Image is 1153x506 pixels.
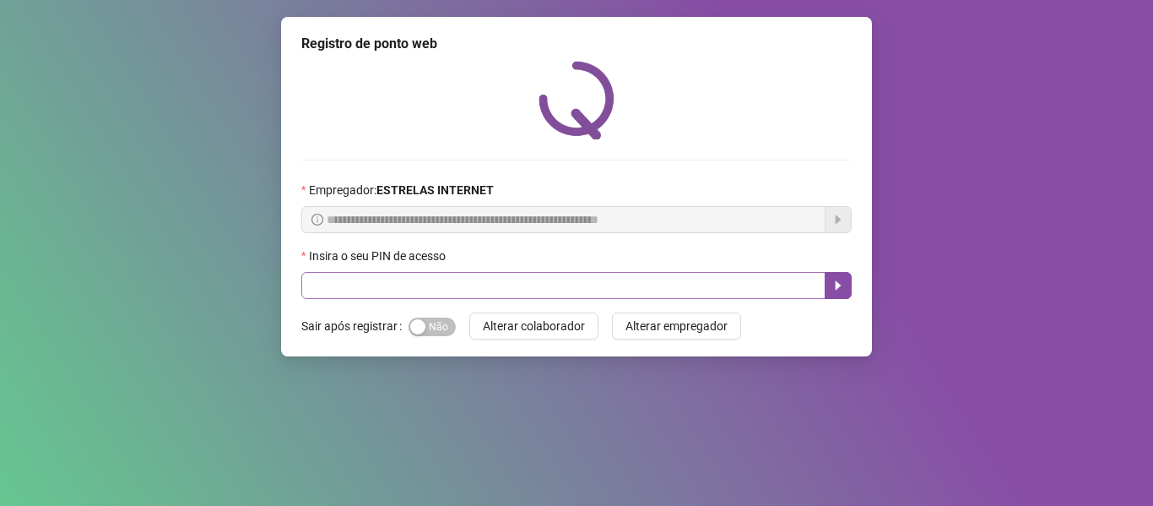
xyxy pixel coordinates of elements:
[625,317,728,335] span: Alterar empregador
[376,183,494,197] strong: ESTRELAS INTERNET
[469,313,598,340] button: Alterar colaborador
[311,214,323,226] span: info-circle
[301,247,457,265] label: Insira o seu PIN de acesso
[612,313,741,340] button: Alterar empregador
[301,34,852,54] div: Registro de ponto web
[539,61,614,139] img: QRPoint
[301,313,409,340] label: Sair após registrar
[831,279,845,292] span: caret-right
[309,181,494,199] span: Empregador :
[483,317,585,335] span: Alterar colaborador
